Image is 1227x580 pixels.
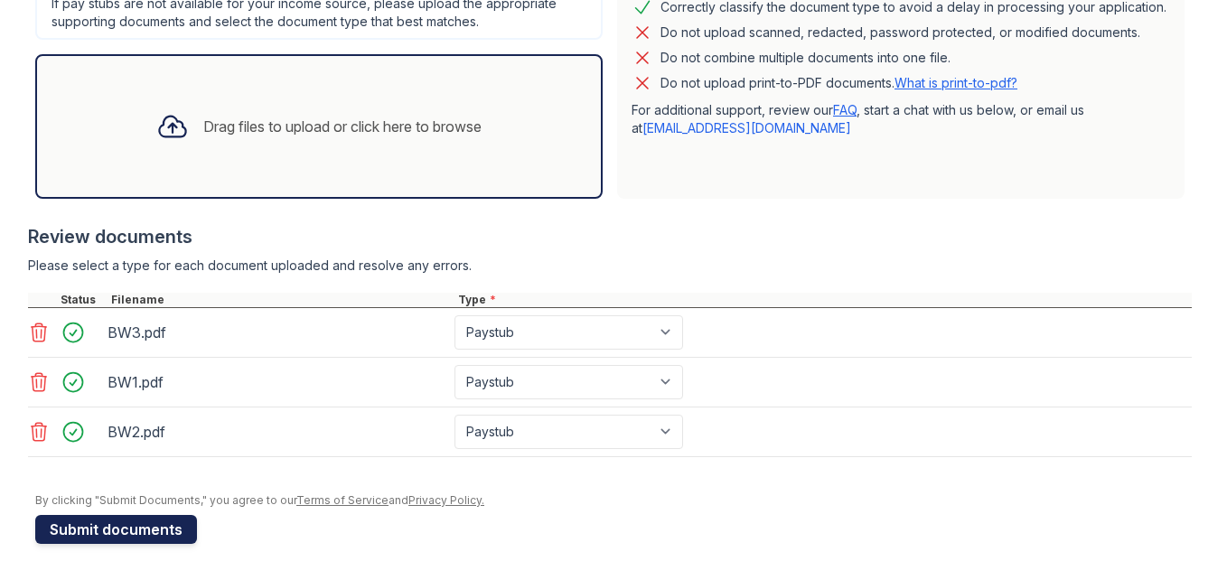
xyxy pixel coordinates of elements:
[203,116,482,137] div: Drag files to upload or click here to browse
[660,47,951,69] div: Do not combine multiple documents into one file.
[108,318,447,347] div: BW3.pdf
[28,257,1192,275] div: Please select a type for each document uploaded and resolve any errors.
[454,293,1192,307] div: Type
[108,293,454,307] div: Filename
[632,101,1170,137] p: For additional support, review our , start a chat with us below, or email us at
[296,493,389,507] a: Terms of Service
[642,120,851,136] a: [EMAIL_ADDRESS][DOMAIN_NAME]
[28,224,1192,249] div: Review documents
[660,22,1140,43] div: Do not upload scanned, redacted, password protected, or modified documents.
[108,417,447,446] div: BW2.pdf
[408,493,484,507] a: Privacy Policy.
[108,368,447,397] div: BW1.pdf
[57,293,108,307] div: Status
[35,493,1192,508] div: By clicking "Submit Documents," you agree to our and
[660,74,1017,92] p: Do not upload print-to-PDF documents.
[35,515,197,544] button: Submit documents
[894,75,1017,90] a: What is print-to-pdf?
[833,102,857,117] a: FAQ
